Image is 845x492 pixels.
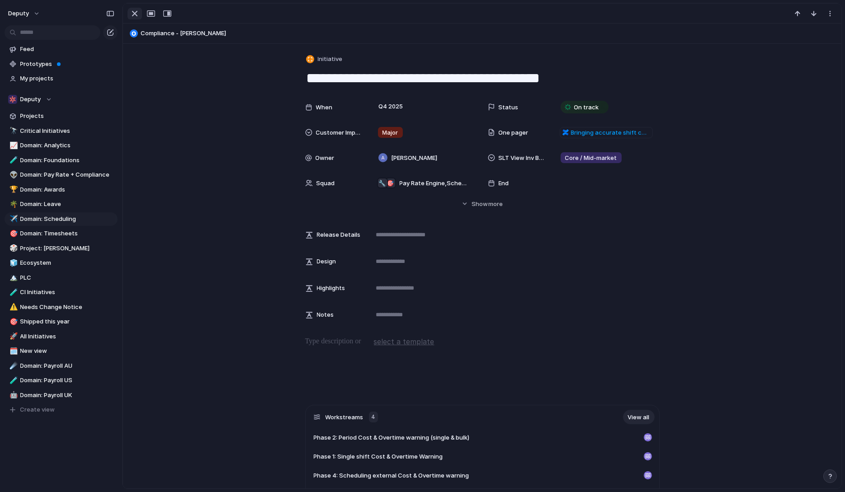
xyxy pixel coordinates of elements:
button: 🤖 [8,391,17,400]
button: 🏆 [8,185,17,194]
div: 🧪 [9,155,16,165]
span: Domain: Analytics [20,141,114,150]
span: Domain: Leave [20,200,114,209]
span: more [488,200,503,209]
a: ☄️Domain: Payroll AU [5,359,118,373]
div: 🧊 [9,258,16,268]
div: 🏔️ [9,272,16,283]
a: 🎯Domain: Timesheets [5,227,118,240]
span: Domain: Awards [20,185,114,194]
button: Compliance - [PERSON_NAME] [127,26,837,41]
button: ⚠️ [8,303,17,312]
div: 🧪 [9,375,16,386]
a: ⚠️Needs Change Notice [5,300,118,314]
a: Feed [5,42,118,56]
span: My projects [20,74,114,83]
div: 👽 [9,170,16,180]
a: 🔭Critical Initiatives [5,124,118,138]
span: Design [317,257,336,266]
span: Initiative [318,55,343,64]
a: 🎲Project: [PERSON_NAME] [5,242,118,255]
a: 🧪CI Initiatives [5,286,118,299]
span: Domain: Timesheets [20,229,114,238]
button: 🎯 [8,317,17,326]
a: Bringing accurate shift costings to the schedule which unlocks better overtime management [560,127,653,139]
button: 🔭 [8,127,17,136]
div: ✈️ [9,214,16,224]
span: Domain: Payroll UK [20,391,114,400]
div: 📈 [9,141,16,151]
button: select a template [373,335,436,348]
div: 🎯 [9,229,16,239]
button: 🧊 [8,258,17,267]
div: 🧪 [9,287,16,298]
div: ☄️ [9,361,16,371]
a: 🗓️New view [5,344,118,358]
button: 📈 [8,141,17,150]
a: 🏆Domain: Awards [5,183,118,197]
a: My projects [5,72,118,85]
a: 👽Domain: Pay Rate + Compliance [5,168,118,182]
button: 👽 [8,170,17,179]
a: 🤖Domain: Payroll UK [5,389,118,402]
a: Prototypes [5,57,118,71]
span: Owner [316,154,335,163]
a: Projects [5,109,118,123]
div: 🏆 [9,184,16,195]
span: Workstreams [326,413,363,422]
span: When [316,103,333,112]
span: Project: [PERSON_NAME] [20,244,114,253]
span: Prototypes [20,60,114,69]
a: ✈️Domain: Scheduling [5,212,118,226]
button: Deputy [5,93,118,106]
div: 🚀 [9,331,16,342]
span: All Initiatives [20,332,114,341]
span: [PERSON_NAME] [392,154,438,163]
span: Deputy [20,95,41,104]
button: 🚀 [8,332,17,341]
div: ⚠️ [9,302,16,312]
span: Pay Rate Engine , Scheduling [400,179,469,188]
span: Compliance - [PERSON_NAME] [141,29,837,38]
span: Status [499,103,519,112]
span: Bringing accurate shift costings to the schedule which unlocks better overtime management [571,128,650,137]
span: Domain: Foundations [20,156,114,165]
span: One pager [499,128,529,137]
div: 🏔️PLC [5,271,118,285]
div: 🗓️ [9,346,16,356]
button: 🧪 [8,376,17,385]
span: Ecosystem [20,258,114,267]
div: 🧪Domain: Payroll US [5,374,118,387]
a: 🧊Ecosystem [5,256,118,270]
div: 🎯 [386,178,395,187]
a: 🎯Shipped this year [5,315,118,328]
a: 🌴Domain: Leave [5,197,118,211]
span: Highlights [317,284,345,293]
span: Core / Mid-market [565,154,617,163]
button: 🎲 [8,244,17,253]
div: 🌴 [9,199,16,210]
div: 🤖 [9,390,16,400]
span: Domain: Payroll AU [20,361,114,370]
span: Release Details [317,230,361,239]
span: Notes [317,310,334,319]
a: 🚀All Initiatives [5,330,118,343]
a: 📈Domain: Analytics [5,139,118,152]
span: Shipped this year [20,317,114,326]
div: 🎯 [9,317,16,327]
div: 🎲 [9,243,16,253]
span: Squad [316,179,335,188]
span: New view [20,347,114,356]
span: Needs Change Notice [20,303,114,312]
span: select a template [374,336,434,347]
span: Phase 1: Single shift Cost & Overtime Warning [314,452,443,461]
